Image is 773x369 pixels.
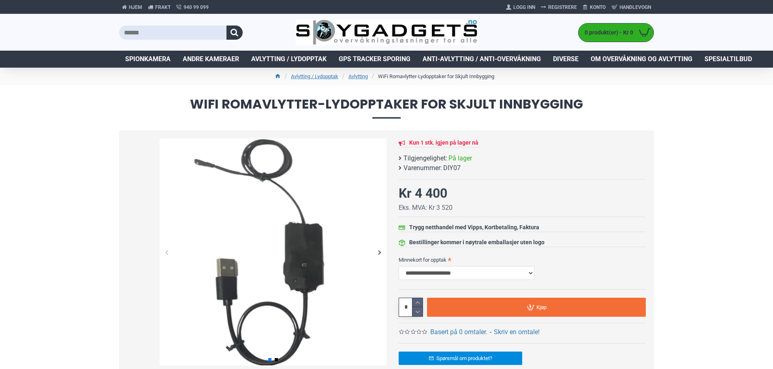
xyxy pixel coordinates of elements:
span: Anti-avlytting / Anti-overvåkning [423,54,541,64]
a: Om overvåkning og avlytting [585,51,698,68]
a: Andre kameraer [177,51,245,68]
span: Om overvåkning og avlytting [591,54,692,64]
span: Andre kameraer [183,54,239,64]
label: Minnekort for opptak [399,253,646,266]
b: Tilgjengelighet: [404,154,447,163]
a: Anti-avlytting / Anti-overvåkning [416,51,547,68]
span: Handlevogn [619,4,651,11]
a: Basert på 0 omtaler. [430,327,487,337]
a: Avlytting [348,73,368,81]
div: Trygg netthandel med Vipps, Kortbetaling, Faktura [409,223,539,232]
span: Registrere [548,4,577,11]
a: Spesialtilbud [698,51,758,68]
span: Spionkamera [125,54,171,64]
a: Logg Inn [503,1,538,14]
span: Go to slide 1 [268,358,271,361]
span: Kjøp [536,305,547,310]
a: Handlevogn [609,1,654,14]
span: DIY07 [443,163,461,173]
span: Frakt [155,4,171,11]
a: Spionkamera [119,51,177,68]
a: Skriv en omtale! [494,327,540,337]
a: Konto [580,1,609,14]
a: Avlytting / Lydopptak [245,51,333,68]
a: Avlytting / Lydopptak [291,73,338,81]
a: GPS Tracker Sporing [333,51,416,68]
div: Next slide [372,245,386,259]
div: Kr 4 400 [399,183,447,203]
div: Previous slide [160,245,174,259]
div: Kun 1 stk. igjen på lager nå [409,139,478,147]
span: På lager [448,154,472,163]
span: Hjem [129,4,142,11]
img: SpyGadgets.no [296,19,478,46]
span: Logg Inn [513,4,535,11]
span: GPS Tracker Sporing [339,54,410,64]
span: Avlytting / Lydopptak [251,54,327,64]
b: - [490,328,491,336]
a: Spørsmål om produktet? [399,352,522,365]
span: WiFi Romavlytter-Lydopptaker for Skjult Innbygging [119,98,654,118]
span: 0 produkt(er) - Kr 0 [579,28,635,37]
span: Spesialtilbud [705,54,752,64]
span: Konto [590,4,606,11]
a: Diverse [547,51,585,68]
a: 0 produkt(er) - Kr 0 [579,23,653,42]
b: Varenummer: [404,163,442,173]
span: Go to slide 2 [275,358,278,361]
div: Bestillinger kommer i nøytrale emballasjer uten logo [409,238,545,247]
span: 940 99 099 [184,4,209,11]
a: Registrere [538,1,580,14]
img: Avlytting & Skjult Lydopptak med WiFi - SpyGadgets.no [160,139,386,365]
span: Diverse [553,54,579,64]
